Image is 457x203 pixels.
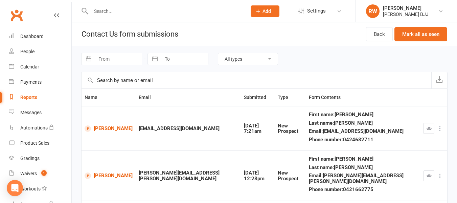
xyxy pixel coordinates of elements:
[278,123,302,134] div: New Prospect
[136,89,241,106] th: Email
[95,53,142,65] input: From
[9,90,71,105] a: Reports
[89,6,242,16] input: Search...
[383,11,429,17] div: [PERSON_NAME] BJJ
[9,136,71,151] a: Product Sales
[383,5,429,11] div: [PERSON_NAME]
[244,170,272,181] div: [DATE] 12:28pm
[20,186,41,191] div: Workouts
[309,112,417,118] div: First name : [PERSON_NAME]
[262,8,271,14] span: Add
[9,75,71,90] a: Payments
[309,128,417,134] div: Email : [EMAIL_ADDRESS][DOMAIN_NAME]
[309,120,417,126] div: Last name : [PERSON_NAME]
[20,140,49,146] div: Product Sales
[309,173,417,184] div: Email : [PERSON_NAME][EMAIL_ADDRESS][PERSON_NAME][DOMAIN_NAME]
[20,34,44,39] div: Dashboard
[394,27,447,41] button: Mark all as seen
[9,151,71,166] a: Gradings
[9,105,71,120] a: Messages
[306,89,420,106] th: Form Contents
[72,22,178,46] h1: Contact Us form submissions
[9,29,71,44] a: Dashboard
[82,89,136,106] th: Name
[20,64,39,69] div: Calendar
[275,89,305,106] th: Type
[139,126,238,131] div: [EMAIL_ADDRESS][DOMAIN_NAME]
[251,5,279,17] button: Add
[82,72,431,88] input: Search by name or email
[20,171,37,176] div: Waivers
[7,180,23,196] div: Open Intercom Messenger
[85,172,133,179] a: [PERSON_NAME]
[307,3,326,19] span: Settings
[20,156,40,161] div: Gradings
[20,49,35,54] div: People
[41,170,47,176] span: 1
[309,187,417,192] div: Phone number : 0421662775
[278,170,302,181] div: New Prospect
[139,170,238,181] div: [PERSON_NAME][EMAIL_ADDRESS][PERSON_NAME][DOMAIN_NAME]
[309,156,417,162] div: First name : [PERSON_NAME]
[9,120,71,136] a: Automations
[241,89,275,106] th: Submitted
[9,166,71,181] a: Waivers 1
[20,79,42,85] div: Payments
[161,53,208,65] input: To
[20,95,37,100] div: Reports
[85,125,133,132] a: [PERSON_NAME]
[366,27,393,41] a: Back
[20,110,42,115] div: Messages
[309,165,417,170] div: Last name : [PERSON_NAME]
[9,181,71,197] a: Workouts
[366,4,380,18] div: RW
[244,123,272,134] div: [DATE] 7:21am
[9,59,71,75] a: Calendar
[9,44,71,59] a: People
[20,125,48,130] div: Automations
[309,137,417,143] div: Phone number : 0424682711
[8,7,25,24] a: Clubworx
